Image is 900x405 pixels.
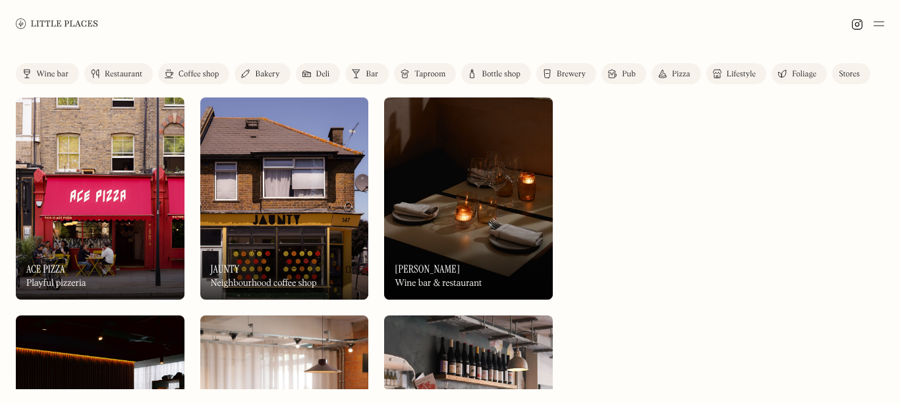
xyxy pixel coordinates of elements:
div: Bar [366,70,378,78]
img: Ace Pizza [16,97,184,300]
a: Taproom [394,63,456,84]
div: Bottle shop [482,70,520,78]
div: Taproom [414,70,445,78]
div: Playful pizzeria [26,278,86,289]
div: Neighbourhood coffee shop [211,278,317,289]
a: Coffee shop [158,63,229,84]
img: Luna [384,97,553,300]
div: Wine bar [36,70,69,78]
a: Foliage [772,63,827,84]
div: Coffee shop [179,70,219,78]
a: JauntyJauntyJauntyNeighbourhood coffee shop [200,97,369,300]
a: Pub [602,63,646,84]
div: Wine bar & restaurant [395,278,482,289]
div: Pizza [672,70,690,78]
a: Bakery [235,63,290,84]
img: Jaunty [200,97,369,300]
div: Deli [316,70,330,78]
a: Bottle shop [461,63,531,84]
div: Bakery [255,70,279,78]
h3: Ace Pizza [26,263,65,275]
div: Restaurant [105,70,142,78]
a: Lifestyle [706,63,766,84]
div: Brewery [557,70,586,78]
h3: Jaunty [211,263,240,275]
a: Ace PizzaAce PizzaAce PizzaPlayful pizzeria [16,97,184,300]
a: Wine bar [16,63,79,84]
div: Lifestyle [727,70,756,78]
div: Stores [839,70,860,78]
a: Pizza [652,63,701,84]
div: Foliage [792,70,816,78]
a: Deli [296,63,341,84]
a: Brewery [536,63,596,84]
a: Bar [345,63,389,84]
h3: [PERSON_NAME] [395,263,460,275]
div: Pub [622,70,636,78]
a: Stores [832,63,870,84]
a: LunaLuna[PERSON_NAME]Wine bar & restaurant [384,97,553,300]
a: Restaurant [84,63,153,84]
